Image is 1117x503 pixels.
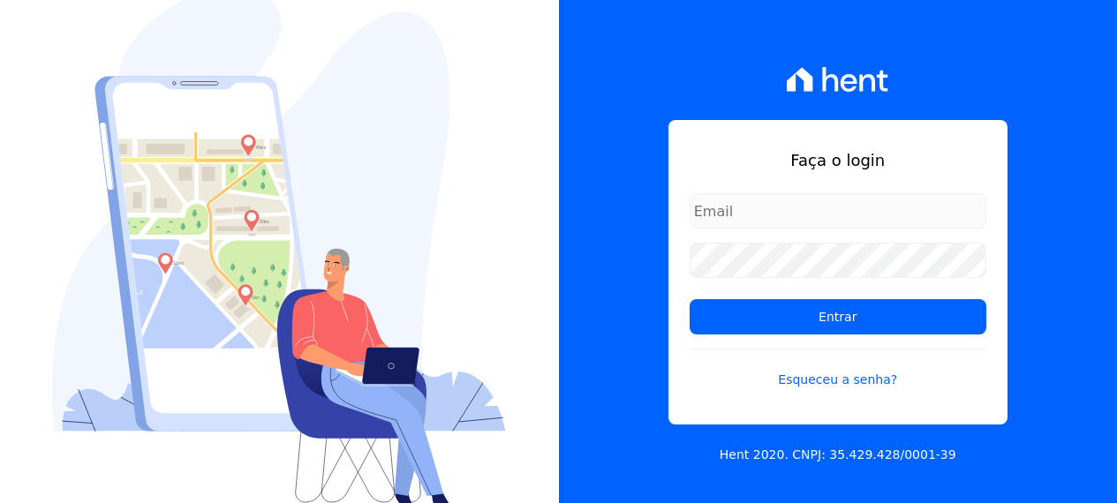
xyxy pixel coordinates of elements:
input: Email [690,193,986,229]
input: Entrar [690,299,986,334]
a: Esqueceu a senha? [690,349,986,389]
h1: Faça o login [690,148,986,172]
p: Hent 2020. CNPJ: 35.429.428/0001-39 [720,446,956,464]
